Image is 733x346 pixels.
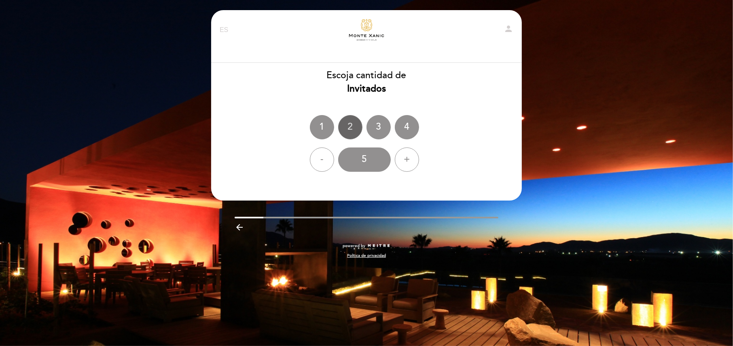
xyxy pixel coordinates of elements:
button: person [504,24,513,36]
div: - [310,147,334,172]
div: 5 [338,147,391,172]
a: Descubre Monte Xanic [316,19,417,41]
div: 2 [338,115,362,139]
div: 1 [310,115,334,139]
img: MEITRE [367,244,390,248]
a: Política de privacidad [347,253,386,258]
i: person [504,24,513,34]
div: Escoja cantidad de [211,69,522,96]
div: 3 [366,115,391,139]
span: powered by [343,243,365,249]
div: + [395,147,419,172]
a: powered by [343,243,390,249]
i: arrow_backward [235,222,244,232]
div: 4 [395,115,419,139]
b: Invitados [347,83,386,94]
